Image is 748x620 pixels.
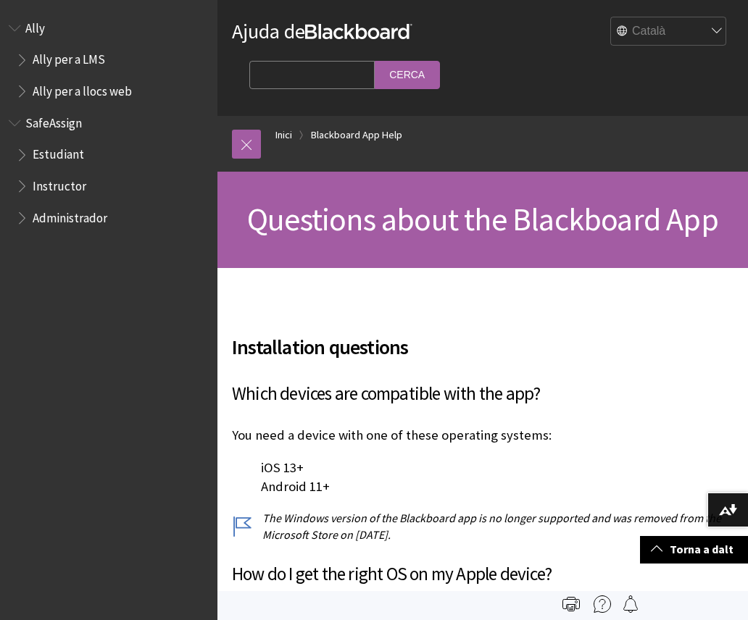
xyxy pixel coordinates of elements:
img: Follow this page [622,595,639,613]
select: Site Language Selector [611,17,727,46]
img: Print [562,595,580,613]
h3: How do I get the right OS on my Apple device? [232,561,734,588]
nav: Book outline for Anthology Ally Help [9,16,209,104]
a: Blackboard App Help [311,126,402,144]
span: Questions about the Blackboard App [247,199,718,239]
a: Ajuda deBlackboard [232,18,412,44]
span: SafeAssign [25,111,82,130]
span: Estudiant [33,143,84,162]
p: iOS 13+ Android 11+ [232,458,734,496]
h2: Installation questions [232,314,734,362]
span: Instructor [33,174,86,193]
a: Torna a dalt [640,536,748,563]
p: You need a device with one of these operating systems: [232,426,734,445]
span: Administrador [33,206,107,225]
span: Ally [25,16,45,35]
h3: Which devices are compatible with the app? [232,380,734,408]
p: The Windows version of the Blackboard app is no longer supported and was removed from the Microso... [232,510,734,542]
img: More help [594,595,611,613]
span: Ally per a llocs web [33,79,132,99]
input: Cerca [375,61,440,89]
nav: Book outline for Blackboard SafeAssign [9,111,209,230]
a: Inici [275,126,292,144]
span: Ally per a LMS [33,48,105,67]
strong: Blackboard [305,24,412,39]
